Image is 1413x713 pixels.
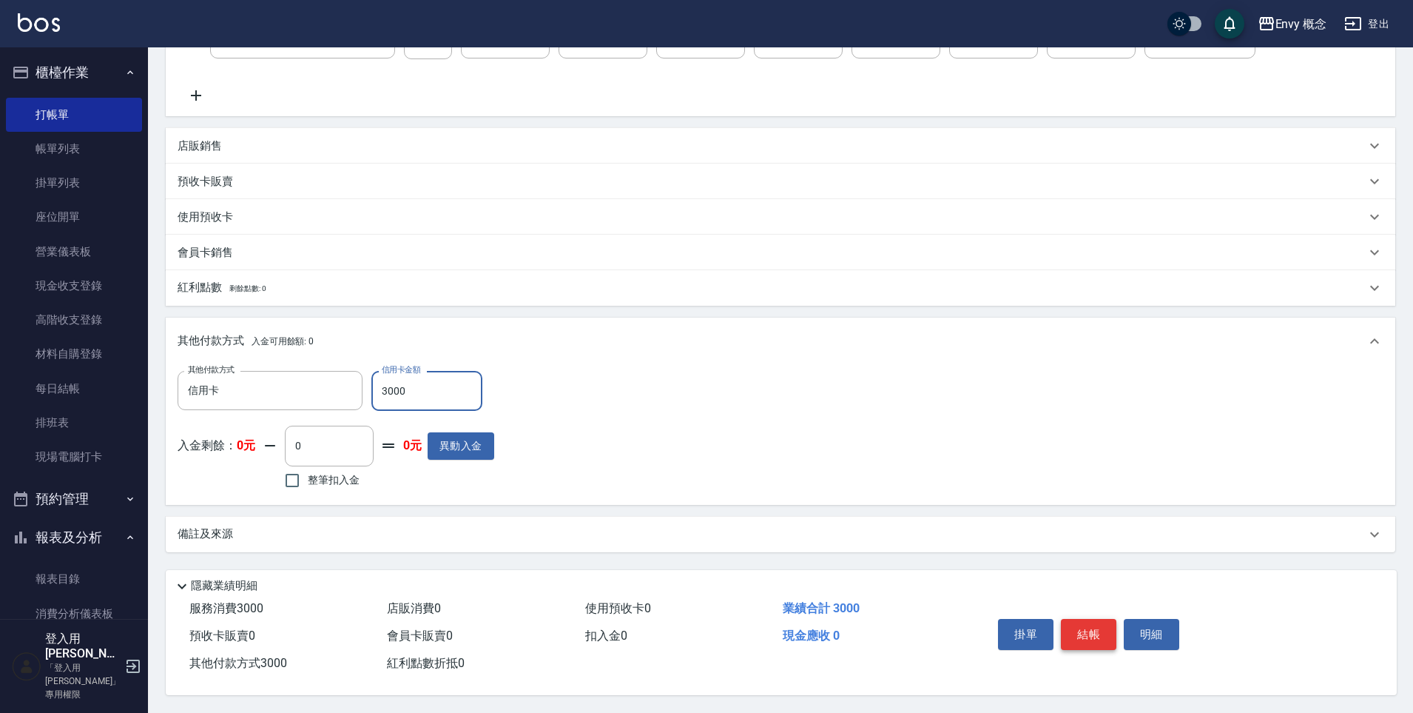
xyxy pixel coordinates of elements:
button: Envy 概念 [1252,9,1333,39]
div: 使用預收卡 [166,199,1395,235]
a: 現金收支登錄 [6,269,142,303]
button: 櫃檯作業 [6,53,142,92]
p: 使用預收卡 [178,210,233,225]
span: 紅利點數折抵 0 [387,656,465,670]
button: 登出 [1338,10,1395,38]
strong: 0元 [403,438,422,454]
button: 結帳 [1061,619,1116,650]
span: 剩餘點數: 0 [229,284,266,292]
button: 明細 [1124,619,1179,650]
span: 會員卡販賣 0 [387,629,453,643]
a: 報表目錄 [6,562,142,596]
strong: 0元 [237,438,255,452]
div: Envy 概念 [1275,15,1327,33]
a: 打帳單 [6,98,142,132]
span: 現金應收 0 [783,629,840,643]
p: 入金剩餘： [178,438,255,454]
a: 掛單列表 [6,166,142,200]
span: 店販消費 0 [387,601,441,615]
button: save [1215,9,1244,39]
span: 整筆扣入金 [308,472,360,488]
span: 扣入金 0 [585,629,627,643]
button: 掛單 [998,619,1053,650]
a: 材料自購登錄 [6,337,142,371]
span: 業績合計 3000 [783,601,860,615]
p: 隱藏業績明細 [191,578,257,594]
p: 紅利點數 [178,280,266,296]
p: 預收卡販賣 [178,174,233,190]
p: 備註及來源 [178,526,233,542]
a: 高階收支登錄 [6,303,142,337]
div: 預收卡販賣 [166,164,1395,199]
a: 帳單列表 [6,132,142,166]
button: 報表及分析 [6,518,142,557]
div: 店販銷售 [166,128,1395,164]
a: 每日結帳 [6,372,142,406]
div: 其他付款方式入金可用餘額: 0 [166,318,1395,365]
p: 「登入用[PERSON_NAME]」專用權限 [45,661,121,701]
span: 其他付款方式 3000 [189,656,287,670]
button: 異動入金 [428,432,494,460]
button: 預約管理 [6,480,142,518]
p: 店販銷售 [178,138,222,154]
div: 會員卡銷售 [166,235,1395,270]
a: 座位開單 [6,200,142,234]
span: 入金可用餘額: 0 [252,336,314,347]
span: 使用預收卡 0 [585,601,651,615]
span: 預收卡販賣 0 [189,629,255,643]
img: Logo [18,13,60,32]
label: 信用卡金額 [382,364,420,375]
h5: 登入用[PERSON_NAME] [45,632,121,661]
div: 備註及來源 [166,517,1395,552]
a: 排班表 [6,406,142,440]
label: 其他付款方式 [188,364,235,375]
p: 會員卡銷售 [178,245,233,261]
a: 消費分析儀表板 [6,597,142,631]
a: 營業儀表板 [6,235,142,269]
span: 服務消費 3000 [189,601,263,615]
img: Person [12,652,41,681]
p: 其他付款方式 [178,333,314,349]
div: 紅利點數剩餘點數: 0 [166,270,1395,306]
a: 現場電腦打卡 [6,440,142,474]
